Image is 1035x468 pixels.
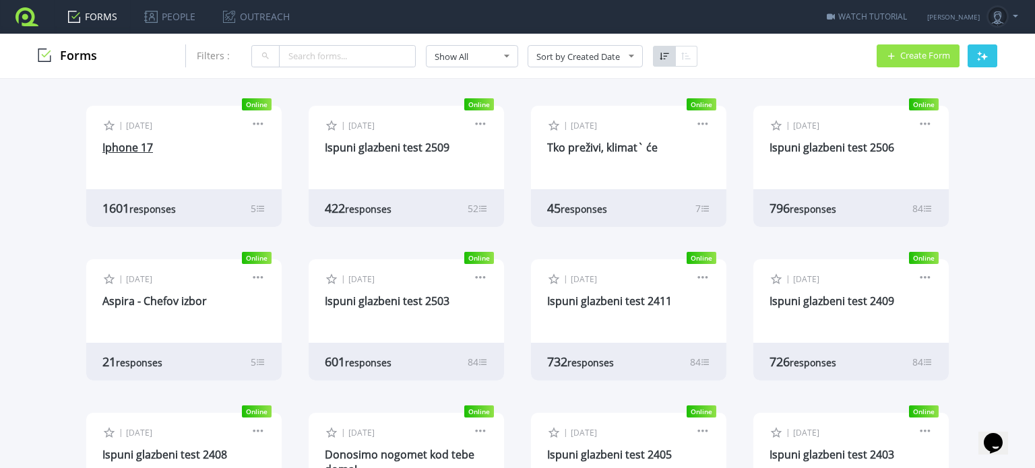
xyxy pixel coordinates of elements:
a: Ispuni glazbeni test 2411 [547,294,672,308]
span: [DATE] [571,273,597,285]
span: [DATE] [571,120,597,131]
span: [DATE] [793,427,819,438]
span: Online [242,252,272,264]
button: AI Generate [968,44,997,67]
span: [DATE] [348,273,375,285]
a: Ispuni glazbeni test 2405 [547,447,672,462]
span: Online [464,98,494,110]
a: Ispuni glazbeni test 2503 [325,294,449,308]
iframe: chat widget [978,414,1022,455]
div: 5 [251,202,265,215]
span: responses [561,203,607,215]
a: Ispuni glazbeni test 2408 [102,447,227,462]
span: | [563,426,568,438]
a: Tko preživi, klimat` će [547,140,658,155]
span: | [341,426,346,438]
div: 52 [468,202,488,215]
span: responses [116,356,162,369]
span: Online [909,98,939,110]
span: responses [345,203,391,215]
button: Create Form [877,44,960,67]
span: Online [687,252,716,264]
span: | [563,273,568,284]
span: [DATE] [348,427,375,438]
span: [DATE] [348,120,375,131]
span: Online [687,405,716,417]
span: [DATE] [126,273,152,285]
div: 7 [695,202,710,215]
span: responses [567,356,614,369]
a: Ispuni glazbeni test 2409 [770,294,894,308]
a: Ispuni glazbeni test 2509 [325,140,449,155]
span: Online [242,405,272,417]
span: [DATE] [126,427,152,438]
div: 84 [912,202,933,215]
span: responses [345,356,391,369]
div: 726 [770,354,869,370]
span: | [786,119,790,131]
a: WATCH TUTORIAL [827,11,907,22]
div: 21 [102,354,202,370]
span: Online [687,98,716,110]
span: | [563,119,568,131]
div: 601 [325,354,425,370]
span: Online [464,405,494,417]
span: | [786,273,790,284]
div: 796 [770,200,869,216]
span: [DATE] [793,273,819,285]
div: 45 [547,200,647,216]
span: Filters : [197,49,230,62]
span: Create Form [900,51,950,60]
span: Online [909,405,939,417]
div: 84 [912,356,933,368]
span: | [119,273,123,284]
div: 84 [468,356,488,368]
span: | [786,426,790,438]
h3: Forms [38,48,97,63]
span: | [341,119,346,131]
span: | [119,119,123,131]
div: 1601 [102,200,202,216]
span: responses [790,356,836,369]
div: 732 [547,354,647,370]
span: Online [464,252,494,264]
input: Search forms... [279,45,416,67]
span: [DATE] [126,120,152,131]
span: [DATE] [571,427,597,438]
span: [DATE] [793,120,819,131]
a: Ispuni glazbeni test 2403 [770,447,894,462]
span: Online [242,98,272,110]
a: Aspira - Chefov izbor [102,294,207,308]
span: Online [909,252,939,264]
a: Ispuni glazbeni test 2506 [770,140,894,155]
span: responses [790,203,836,215]
div: 5 [251,356,265,368]
span: responses [129,203,176,215]
div: 422 [325,200,425,216]
div: 84 [690,356,710,368]
span: | [341,273,346,284]
a: Iphone 17 [102,140,153,155]
span: | [119,426,123,438]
